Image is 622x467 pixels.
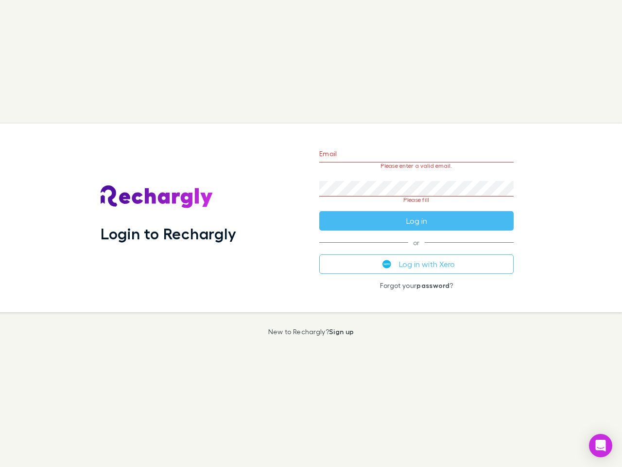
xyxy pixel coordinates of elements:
p: New to Rechargly? [268,328,354,336]
a: password [416,281,449,289]
img: Rechargly's Logo [101,185,213,209]
button: Log in with Xero [319,254,514,274]
span: or [319,242,514,243]
a: Sign up [329,327,354,336]
h1: Login to Rechargly [101,224,236,243]
p: Please enter a valid email. [319,162,514,169]
button: Log in [319,211,514,231]
div: Open Intercom Messenger [589,434,612,457]
p: Please fill [319,197,514,203]
img: Xero's logo [382,260,391,269]
p: Forgot your ? [319,282,514,289]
